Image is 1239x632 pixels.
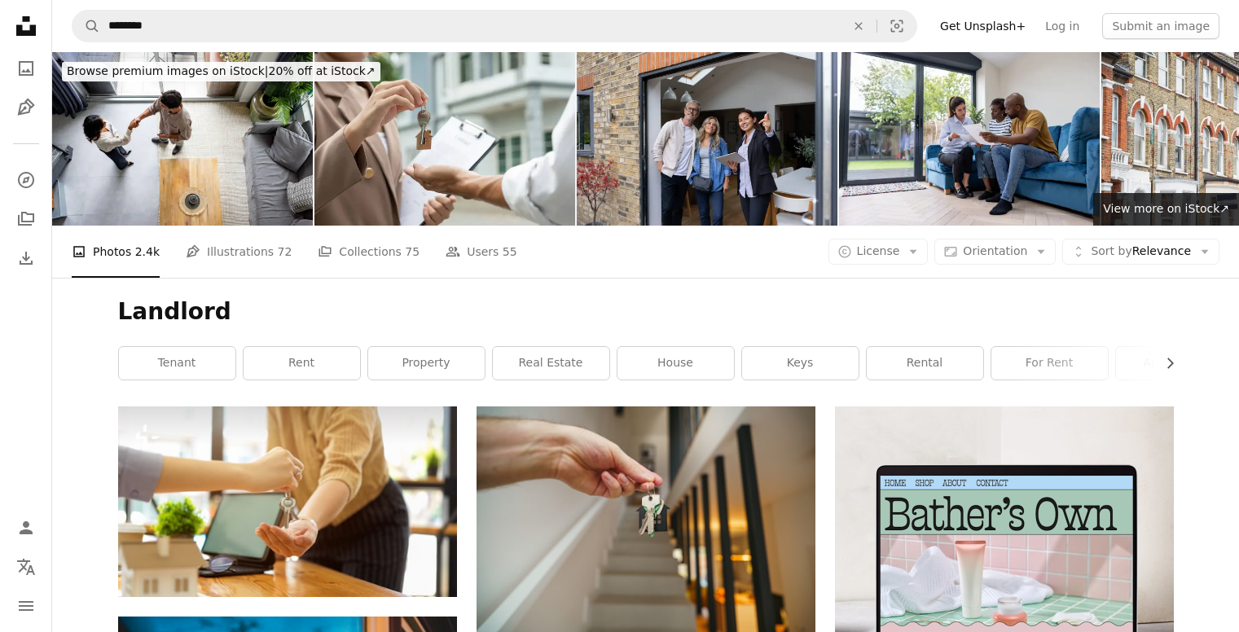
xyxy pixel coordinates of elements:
[118,406,457,597] img: Real estate agent giving a house key to new landlord, house broker with new house's owner
[10,164,42,196] a: Explore
[118,297,1174,327] h1: Landlord
[52,52,313,226] img: Real estate agent greeting a man with a handshake
[839,52,1100,226] img: Couple buying a house and reviewing the contract with their real estate agent
[493,347,609,380] a: real estate
[10,511,42,544] a: Log in / Sign up
[503,243,517,261] span: 55
[314,52,575,226] img: lease, rental and selling home. Real estate agent manager smile holding key for new owner. rent h...
[742,347,859,380] a: keys
[477,512,815,527] a: Here's a possible caption: keys being held in front of a staircase.
[1093,193,1239,226] a: View more on iStock↗
[10,590,42,622] button: Menu
[10,91,42,124] a: Illustrations
[10,52,42,85] a: Photos
[10,551,42,583] button: Language
[991,347,1108,380] a: for rent
[617,347,734,380] a: house
[577,52,837,226] img: Real estate agent showing a house for sale to a couple
[10,242,42,274] a: Download History
[278,243,292,261] span: 72
[446,226,517,278] a: Users 55
[867,347,983,380] a: rental
[934,239,1056,265] button: Orientation
[186,226,292,278] a: Illustrations 72
[828,239,929,265] button: License
[72,11,100,42] button: Search Unsplash
[368,347,485,380] a: property
[1091,244,1191,260] span: Relevance
[244,347,360,380] a: rent
[318,226,420,278] a: Collections 75
[963,244,1027,257] span: Orientation
[877,11,916,42] button: Visual search
[10,203,42,235] a: Collections
[841,11,877,42] button: Clear
[1035,13,1089,39] a: Log in
[1116,347,1232,380] a: apartment
[67,64,268,77] span: Browse premium images on iStock |
[1102,13,1219,39] button: Submit an image
[118,494,457,509] a: Real estate agent giving a house key to new landlord, house broker with new house's owner
[405,243,420,261] span: 75
[857,244,900,257] span: License
[52,52,390,91] a: Browse premium images on iStock|20% off at iStock↗
[1062,239,1219,265] button: Sort byRelevance
[930,13,1035,39] a: Get Unsplash+
[1091,244,1131,257] span: Sort by
[119,347,235,380] a: tenant
[62,62,380,81] div: 20% off at iStock ↗
[72,10,917,42] form: Find visuals sitewide
[1103,202,1229,215] span: View more on iStock ↗
[1155,347,1174,380] button: scroll list to the right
